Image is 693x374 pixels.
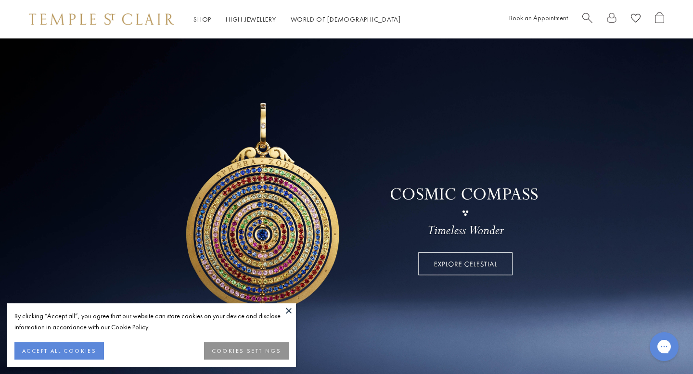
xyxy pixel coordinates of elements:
[193,13,401,25] nav: Main navigation
[582,12,592,27] a: Search
[226,15,276,24] a: High JewelleryHigh Jewellery
[645,329,683,364] iframe: Gorgias live chat messenger
[655,12,664,27] a: Open Shopping Bag
[14,342,104,360] button: ACCEPT ALL COOKIES
[29,13,174,25] img: Temple St. Clair
[14,311,289,333] div: By clicking “Accept all”, you agree that our website can store cookies on your device and disclos...
[291,15,401,24] a: World of [DEMOGRAPHIC_DATA]World of [DEMOGRAPHIC_DATA]
[204,342,289,360] button: COOKIES SETTINGS
[631,12,641,27] a: View Wishlist
[509,13,568,22] a: Book an Appointment
[193,15,211,24] a: ShopShop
